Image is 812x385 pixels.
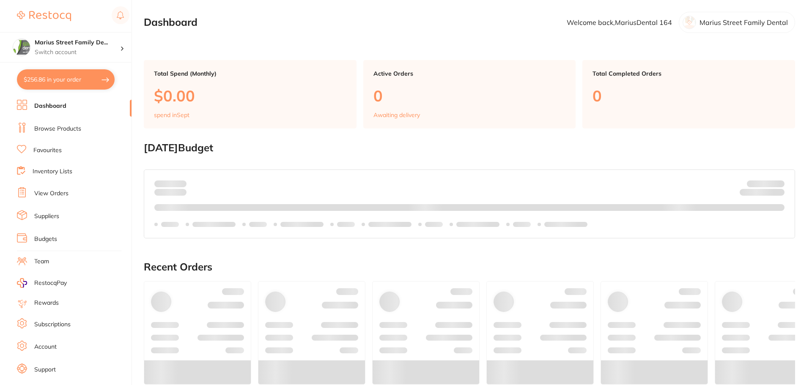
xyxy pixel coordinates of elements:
a: Support [34,366,56,374]
img: RestocqPay [17,278,27,288]
img: Restocq Logo [17,11,71,21]
p: Welcome back, MariusDental 164 [567,19,672,26]
a: Subscriptions [34,320,71,329]
p: Labels [337,221,355,228]
img: Marius Street Family Dental [13,39,30,56]
p: Labels [161,221,179,228]
p: Total Completed Orders [593,70,785,77]
p: $0.00 [154,87,346,104]
p: spend in Sept [154,112,189,118]
p: month [154,187,187,197]
p: Switch account [35,48,120,57]
h2: Dashboard [144,16,198,28]
a: Total Spend (Monthly)$0.00spend inSept [144,60,357,128]
p: Budget: [747,180,785,187]
a: Budgets [34,235,57,243]
p: Labels extended [192,221,236,228]
a: Restocq Logo [17,6,71,26]
p: Remaining: [740,187,785,197]
h4: Marius Street Family Dental [35,38,120,47]
p: Labels [249,221,267,228]
p: Labels extended [456,221,499,228]
a: Favourites [33,146,62,155]
strong: $0.00 [172,180,187,187]
a: Account [34,343,57,351]
p: 0 [593,87,785,104]
p: Awaiting delivery [373,112,420,118]
a: Browse Products [34,125,81,133]
a: Active Orders0Awaiting delivery [363,60,576,128]
p: Active Orders [373,70,566,77]
a: Total Completed Orders0 [582,60,795,128]
p: Labels [513,221,531,228]
h2: [DATE] Budget [144,142,795,154]
a: Dashboard [34,102,66,110]
a: RestocqPay [17,278,67,288]
a: Inventory Lists [33,167,72,176]
p: Total Spend (Monthly) [154,70,346,77]
a: Team [34,257,49,266]
p: Marius Street Family Dental [700,19,788,26]
strong: $NaN [768,180,785,187]
p: Labels [425,221,443,228]
strong: $0.00 [770,190,785,198]
a: View Orders [34,189,69,198]
p: Spent: [154,180,187,187]
a: Suppliers [34,212,59,221]
p: Labels extended [280,221,324,228]
h2: Recent Orders [144,261,795,273]
a: Rewards [34,299,59,307]
p: 0 [373,87,566,104]
p: Labels extended [368,221,411,228]
span: RestocqPay [34,279,67,287]
p: Labels extended [544,221,587,228]
button: $256.86 in your order [17,69,115,90]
